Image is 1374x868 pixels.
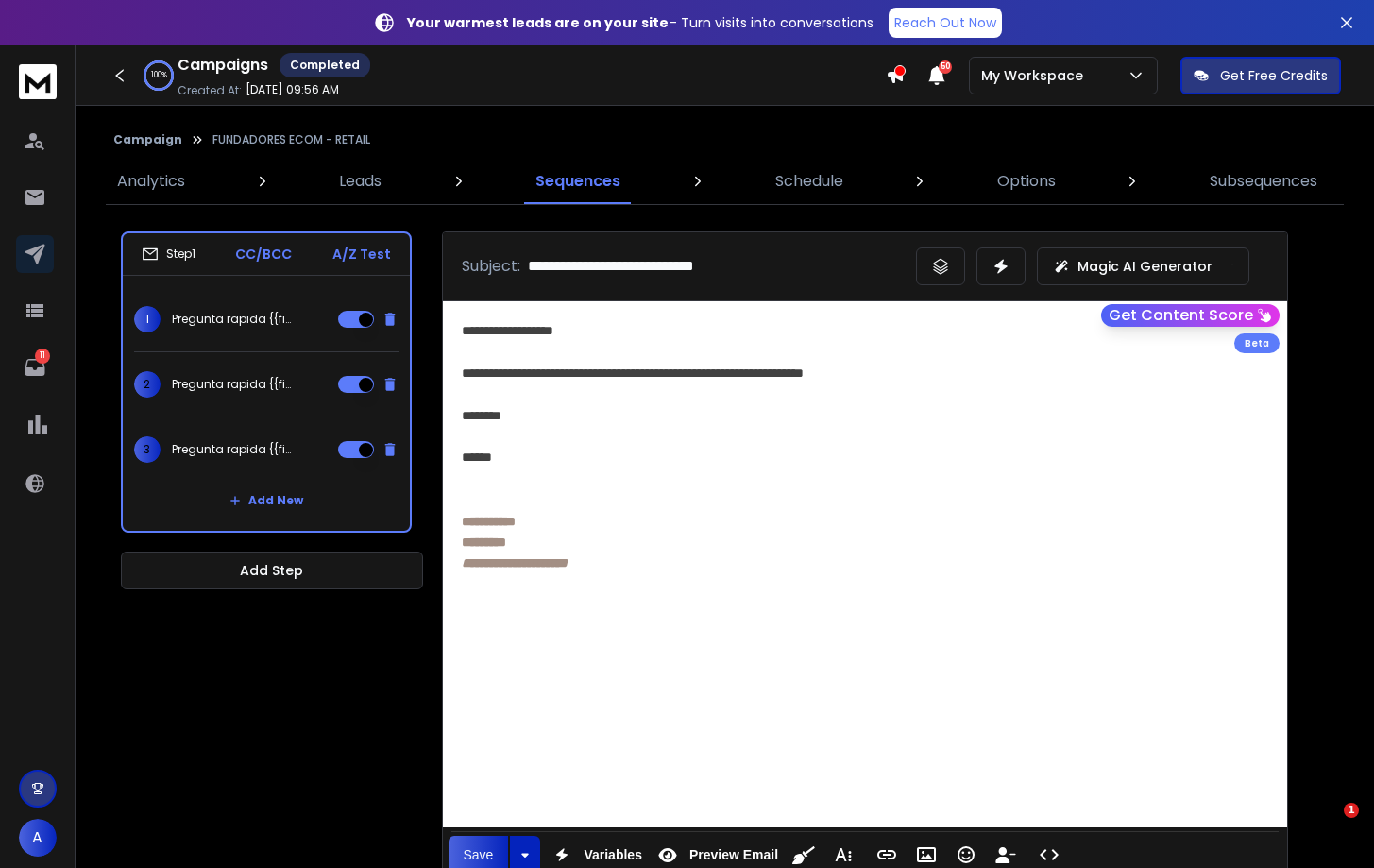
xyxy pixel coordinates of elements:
p: Pregunta rapida {{firstName}} [172,442,293,457]
a: 11 [16,349,54,386]
button: Get Free Credits [1180,57,1341,94]
a: Options [986,159,1067,204]
li: Step1CC/BCCA/Z Test1Pregunta rapida {{firstName}}2Pregunta rapida {{firstName}}3Pregunta rapida {... [121,231,412,533]
p: Leads [339,170,382,193]
p: FUNDADORES ECOM - RETAIL [212,132,370,147]
p: Subject: [462,255,520,278]
p: Sequences [535,170,620,193]
p: CC/BCC [235,245,292,264]
a: Reach Out Now [889,8,1002,38]
button: A [19,819,57,857]
span: Variables [580,847,646,863]
p: 11 [35,349,50,364]
iframe: Intercom live chat [1305,803,1350,848]
button: Get Content Score [1101,304,1280,327]
p: 100 % [151,70,167,81]
p: [DATE] 09:56 AM [246,82,339,97]
strong: Your warmest leads are on your site [407,13,669,32]
span: 1 [134,306,161,332]
iframe: Intercom notifications message [996,684,1374,817]
p: Reach Out Now [894,13,996,32]
a: Schedule [764,159,855,204]
a: Sequences [524,159,632,204]
p: My Workspace [981,66,1091,85]
p: Schedule [775,170,843,193]
p: Subsequences [1210,170,1317,193]
span: 2 [134,371,161,398]
button: Magic AI Generator [1037,247,1249,285]
div: Completed [280,53,370,77]
a: Subsequences [1198,159,1329,204]
p: Magic AI Generator [1077,257,1213,276]
button: Campaign [113,132,182,147]
button: Add New [214,482,318,519]
p: A/Z Test [332,245,391,264]
p: Options [997,170,1056,193]
div: Step 1 [142,246,195,263]
p: Get Free Credits [1220,66,1328,85]
button: Add Step [121,552,423,589]
div: Beta [1234,333,1280,353]
h1: Campaigns [178,54,268,77]
img: logo [19,64,57,99]
a: Analytics [106,159,196,204]
p: – Turn visits into conversations [407,13,874,32]
span: 3 [134,436,161,463]
p: Pregunta rapida {{firstName}} [172,312,293,327]
p: Pregunta rapida {{firstName}} [172,377,293,392]
a: Leads [328,159,393,204]
span: 50 [939,60,952,74]
p: Created At: [178,83,242,98]
span: 1 [1344,803,1359,818]
span: Preview Email [686,847,782,863]
p: Analytics [117,170,185,193]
